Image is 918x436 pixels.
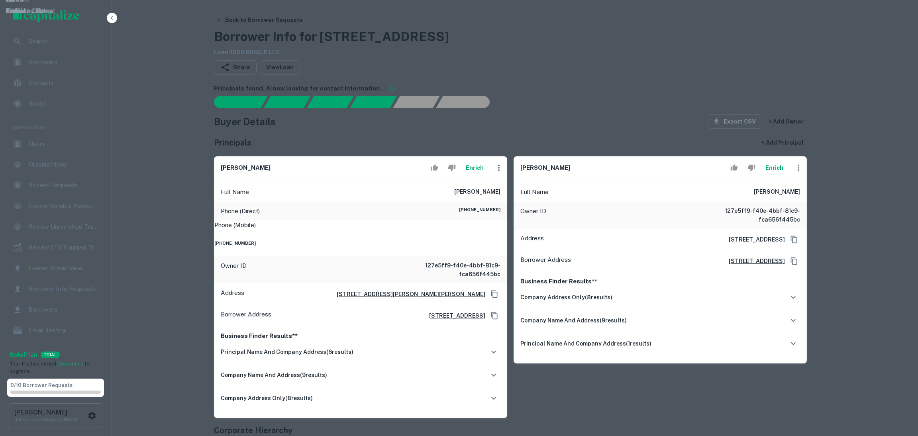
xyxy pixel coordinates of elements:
div: Documents found, AI parsing details... [307,96,353,108]
button: Back to Borrower Requests [212,13,306,27]
button: Copy Address [488,288,500,300]
h6: company name and address ( 9 results) [221,371,327,379]
h6: Loan : 1500 BINGLE LLC [214,48,449,57]
strong: Solo Plan [10,351,37,359]
h5: Principals [214,137,251,149]
span: Borrowers [29,305,100,314]
h6: [PERSON_NAME] [221,163,271,173]
img: capitalize-logo.png [13,10,80,22]
p: Owner ID [520,206,546,224]
h6: [PERSON_NAME] [520,163,570,173]
button: + Add Owner [765,114,807,129]
span: Access Requests [29,181,100,190]
button: Reject [445,160,459,176]
p: Business Finder Results** [520,277,800,286]
p: Borrower Address [520,255,571,267]
h6: 127e5ff9-f40e-4bbf-81c9-fca656f445bc [405,261,500,279]
span: 0 / 10 Borrower Requests [10,382,73,388]
span: Create Notable Person [29,201,100,211]
span: Review LTV Flagged Transactions [29,243,100,252]
h6: [STREET_ADDRESS][PERSON_NAME][PERSON_NAME] [330,290,485,299]
a: Contact us [57,361,83,367]
span: Users [29,139,100,149]
button: + Add Principal [758,136,807,150]
span: Lender Admin View [29,263,100,273]
p: Borrower Address [221,310,271,322]
p: Full Name [520,187,549,197]
h6: Principals found, AI now looking for contact information... [214,84,807,93]
button: Copy Address [788,234,800,245]
p: Phone (Direct) [221,206,260,216]
h6: [STREET_ADDRESS] [722,235,785,244]
h6: company address only ( 8 results) [221,394,313,403]
h6: [STREET_ADDRESS] [722,257,785,265]
span: Borrower Info Requests [29,284,100,294]
p: Owner ID [221,261,247,279]
h6: [PERSON_NAME] [14,409,86,416]
p: Full Name [221,187,249,197]
button: Copy Address [488,310,500,322]
h6: company address only ( 8 results) [520,293,612,302]
span: Review Unmatched Transactions [29,222,100,232]
div: AI fulfillment process complete. [436,96,499,108]
div: TRIAL [41,352,60,358]
iframe: Chat Widget [878,372,918,410]
span: Saved [29,99,100,108]
h6: [PHONE_NUMBER] [459,206,500,216]
button: Accept [727,160,741,176]
button: Share [214,60,257,75]
h3: Borrower Info for [STREET_ADDRESS] [214,27,449,46]
div: Sending borrower request to AI... [204,96,264,108]
span: Contacts [29,78,100,88]
div: Principals found, still searching for contact information. This may take time... [393,96,439,108]
button: Enrich [462,160,488,176]
span: Your trial has ended. to upgrade. [10,361,90,375]
div: Principals found, AI now looking for contact information... [350,96,396,108]
button: Reject [744,160,758,176]
h6: [STREET_ADDRESS] [423,311,485,320]
h4: Buyer Details [214,114,276,129]
p: Address [520,234,544,245]
span: Search [29,37,100,46]
button: Copy Address [788,255,800,267]
h6: company name and address ( 9 results) [520,316,627,325]
li: Super Admin [6,115,105,134]
button: Accept [428,160,441,176]
span: Email Testing [29,326,100,335]
span: Borrowers [29,57,100,67]
p: Phone (Mobile) [214,220,256,230]
p: Business Finder Results** [221,331,500,341]
button: Enrich [762,160,787,176]
h6: 127e5ff9-f40e-4bbf-81c9-fca656f445bc [704,206,800,224]
span: Organizations [29,160,100,169]
h6: [PERSON_NAME] [454,187,500,197]
div: Your request is received and processing... [264,96,310,108]
h6: [PHONE_NUMBER] [214,240,507,246]
h6: [PERSON_NAME] [754,187,800,197]
p: Address [221,288,244,300]
h6: principal name and company address ( 1 results) [520,339,651,348]
p: [EMAIL_ADDRESS][DOMAIN_NAME] [14,416,86,423]
h6: principal name and company address ( 6 results) [221,348,353,356]
a: ViewLoan [260,60,300,75]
